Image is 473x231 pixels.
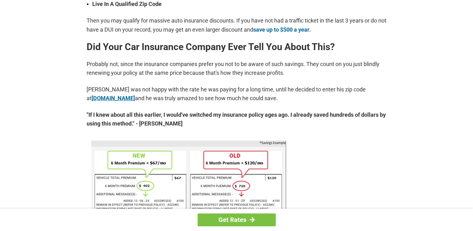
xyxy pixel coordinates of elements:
[198,213,276,226] a: Get Rates
[87,85,387,103] p: [PERSON_NAME] was not happy with the rate he was paying for a long time, until he decided to ente...
[87,42,387,52] h2: Did Your Car Insurance Company Ever Tell You About This?
[87,60,387,77] p: Probably not, since the insurance companies prefer you not to be aware of such savings. They coun...
[87,110,387,128] strong: "If I knew about all this earlier, I would've switched my insurance policy ages ago. I already sa...
[91,141,286,215] img: savings
[92,95,135,101] a: [DOMAIN_NAME]
[253,26,311,33] a: save up to $500 a year.
[87,16,387,34] p: Then you may qualify for massive auto insurance discounts. If you have not had a traffic ticket i...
